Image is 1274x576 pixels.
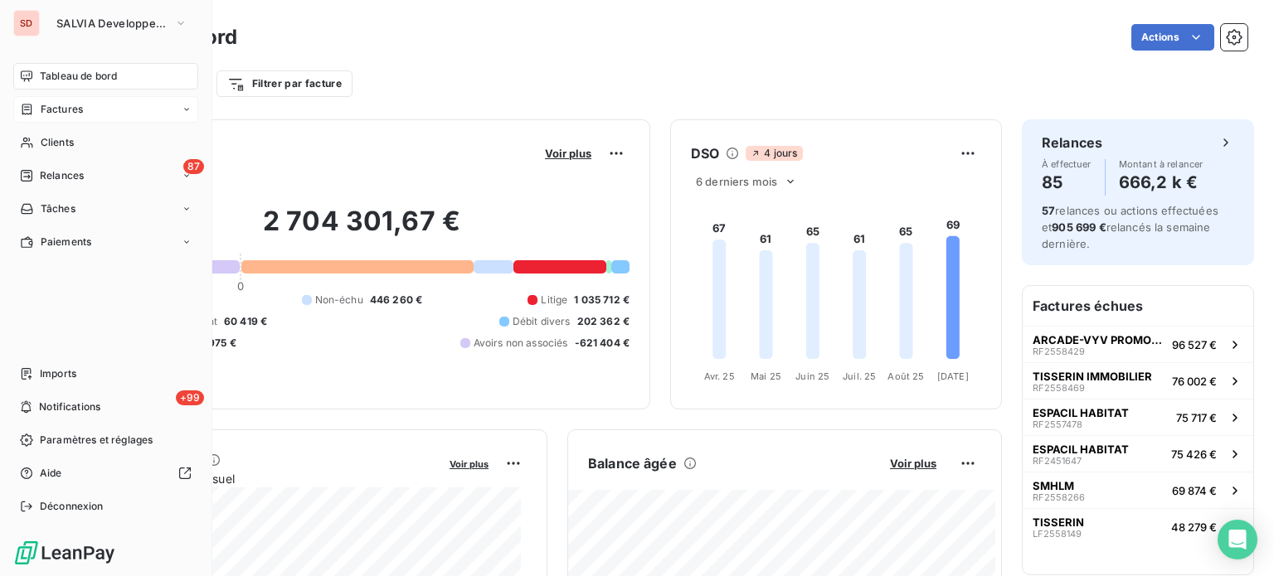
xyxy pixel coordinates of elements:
[370,293,422,307] span: 446 260 €
[890,457,936,470] span: Voir plus
[1042,204,1055,217] span: 57
[1042,169,1092,196] h4: 85
[41,235,91,249] span: Paiements
[56,17,168,30] span: SALVIA Developpement
[588,453,677,473] h6: Balance âgée
[577,314,630,329] span: 202 362 €
[1033,479,1074,492] span: SMHLM
[474,336,568,351] span: Avoirs non associés
[1172,338,1217,351] span: 96 527 €
[795,370,829,382] tspan: Juin 25
[1023,508,1253,545] button: TISSERINLF255814948 279 €
[445,456,494,471] button: Voir plus
[1033,406,1129,419] span: ESPACIL HABITAT
[41,135,74,150] span: Clients
[1023,399,1253,435] button: ESPACIL HABITATRF255747875 717 €
[1023,286,1253,326] h6: Factures échues
[1033,333,1165,346] span: ARCADE-VYV PROMOTION IDF
[1119,159,1203,169] span: Montant à relancer
[885,456,941,471] button: Voir plus
[40,69,117,84] span: Tableau de bord
[540,146,596,161] button: Voir plus
[176,390,204,405] span: +99
[1033,515,1084,529] span: TISSERIN
[183,159,204,174] span: 87
[1033,383,1085,393] span: RF2558469
[696,175,777,188] span: 6 derniers mois
[1172,484,1217,497] span: 69 874 €
[1171,520,1217,534] span: 48 279 €
[1042,204,1218,250] span: relances ou actions effectuées et relancés la semaine dernière.
[1023,326,1253,362] button: ARCADE-VYV PROMOTION IDFRF255842996 527 €
[13,540,116,566] img: Logo LeanPay
[574,293,630,307] span: 1 035 712 €
[1119,169,1203,196] h4: 666,2 k €
[450,458,489,470] span: Voir plus
[1033,492,1085,502] span: RF2558266
[40,433,153,448] span: Paramètres et réglages
[1176,411,1217,424] span: 75 717 €
[1171,448,1217,461] span: 75 426 €
[1023,472,1253,508] button: SMHLMRF255826669 874 €
[94,205,630,254] h2: 2 704 301,67 €
[1052,220,1106,234] span: 905 699 €
[541,293,567,307] span: Litige
[887,370,924,382] tspan: Août 25
[41,102,83,117] span: Factures
[224,314,267,329] span: 60 419 €
[1033,370,1152,383] span: TISSERIN IMMOBILIER
[1033,456,1082,466] span: RF2451647
[937,370,969,382] tspan: [DATE]
[746,146,802,161] span: 4 jours
[1042,159,1092,169] span: À effectuer
[1033,443,1129,456] span: ESPACIL HABITAT
[513,314,571,329] span: Débit divers
[13,10,40,36] div: SD
[1023,435,1253,472] button: ESPACIL HABITATRF245164775 426 €
[40,466,62,481] span: Aide
[1033,529,1082,539] span: LF2558149
[545,147,591,160] span: Voir plus
[237,279,244,293] span: 0
[1218,520,1257,559] div: Open Intercom Messenger
[216,70,353,97] button: Filtrer par facture
[1033,346,1085,356] span: RF2558429
[751,370,781,382] tspan: Mai 25
[41,201,75,216] span: Tâches
[575,336,630,351] span: -621 404 €
[1042,133,1102,152] h6: Relances
[40,499,104,514] span: Déconnexion
[691,143,719,163] h6: DSO
[39,399,100,414] span: Notifications
[40,168,84,183] span: Relances
[1172,375,1217,388] span: 76 002 €
[1023,362,1253,399] button: TISSERIN IMMOBILIERRF255846976 002 €
[1131,24,1214,51] button: Actions
[13,460,198,486] a: Aide
[94,470,438,487] span: Chiffre d'affaires mensuel
[1033,419,1082,429] span: RF2557478
[843,370,876,382] tspan: Juil. 25
[704,370,735,382] tspan: Avr. 25
[315,293,363,307] span: Non-échu
[40,366,76,381] span: Imports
